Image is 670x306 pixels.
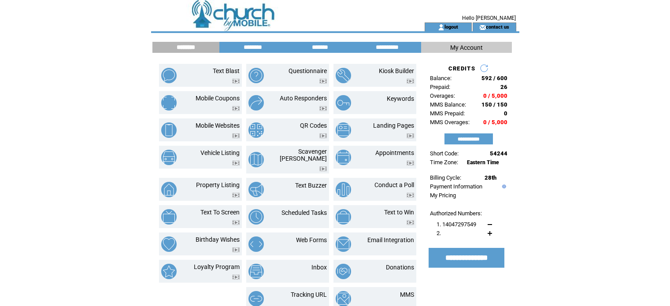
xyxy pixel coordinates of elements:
[232,275,240,280] img: video.png
[161,68,177,83] img: text-blast.png
[481,75,507,81] span: 592 / 600
[248,264,264,279] img: inbox.png
[400,291,414,298] a: MMS
[430,192,456,199] a: My Pricing
[161,209,177,225] img: text-to-screen.png
[232,161,240,166] img: video.png
[481,101,507,108] span: 150 / 150
[430,159,458,166] span: Time Zone:
[430,174,461,181] span: Billing Cycle:
[407,161,414,166] img: video.png
[462,15,516,21] span: Hello [PERSON_NAME]
[430,110,465,117] span: MMS Prepaid:
[296,236,327,243] a: Web Forms
[336,95,351,111] img: keywords.png
[200,209,240,216] a: Text To Screen
[248,152,264,167] img: scavenger-hunt.png
[407,193,414,198] img: video.png
[438,24,444,31] img: account_icon.gif
[319,133,327,138] img: video.png
[430,150,459,157] span: Short Code:
[196,181,240,188] a: Property Listing
[319,106,327,111] img: video.png
[161,95,177,111] img: mobile-coupons.png
[232,193,240,198] img: video.png
[500,84,507,90] span: 26
[407,79,414,84] img: video.png
[248,209,264,225] img: scheduled-tasks.png
[281,209,327,216] a: Scheduled Tasks
[486,24,509,29] a: contact us
[450,44,483,51] span: My Account
[479,24,486,31] img: contact_us_icon.gif
[161,182,177,197] img: property-listing.png
[336,122,351,138] img: landing-pages.png
[430,119,470,125] span: MMS Overages:
[196,95,240,102] a: Mobile Coupons
[500,184,506,188] img: help.gif
[379,67,414,74] a: Kiosk Builder
[430,101,466,108] span: MMS Balance:
[407,133,414,138] img: video.png
[232,106,240,111] img: video.png
[280,95,327,102] a: Auto Responders
[161,264,177,279] img: loyalty-program.png
[196,122,240,129] a: Mobile Websites
[336,264,351,279] img: donations.png
[300,122,327,129] a: QR Codes
[407,220,414,225] img: video.png
[387,95,414,102] a: Keywords
[430,183,482,190] a: Payment Information
[248,68,264,83] img: questionnaire.png
[384,209,414,216] a: Text to Win
[490,150,507,157] span: 54244
[248,95,264,111] img: auto-responders.png
[336,182,351,197] img: conduct-a-poll.png
[483,119,507,125] span: 0 / 5,000
[437,230,441,236] span: 2.
[248,182,264,197] img: text-buzzer.png
[367,236,414,243] a: Email Integration
[289,67,327,74] a: Questionnaire
[375,149,414,156] a: Appointments
[232,79,240,84] img: video.png
[196,236,240,243] a: Birthday Wishes
[161,236,177,252] img: birthday-wishes.png
[291,291,327,298] a: Tracking URL
[295,182,327,189] a: Text Buzzer
[485,174,496,181] span: 28th
[448,65,475,72] span: CREDITS
[319,166,327,171] img: video.png
[248,236,264,252] img: web-forms.png
[319,79,327,84] img: video.png
[430,92,455,99] span: Overages:
[430,84,450,90] span: Prepaid:
[311,264,327,271] a: Inbox
[232,220,240,225] img: video.png
[373,122,414,129] a: Landing Pages
[248,122,264,138] img: qr-codes.png
[386,264,414,271] a: Donations
[336,150,351,165] img: appointments.png
[467,159,499,166] span: Eastern Time
[232,133,240,138] img: video.png
[232,247,240,252] img: video.png
[444,24,458,29] a: logout
[430,210,482,217] span: Authorized Numbers:
[336,236,351,252] img: email-integration.png
[336,209,351,225] img: text-to-win.png
[280,148,327,162] a: Scavenger [PERSON_NAME]
[200,149,240,156] a: Vehicle Listing
[437,221,476,228] span: 1. 14047297549
[504,110,507,117] span: 0
[483,92,507,99] span: 0 / 5,000
[430,75,452,81] span: Balance:
[336,68,351,83] img: kiosk-builder.png
[161,150,177,165] img: vehicle-listing.png
[374,181,414,188] a: Conduct a Poll
[213,67,240,74] a: Text Blast
[194,263,240,270] a: Loyalty Program
[161,122,177,138] img: mobile-websites.png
